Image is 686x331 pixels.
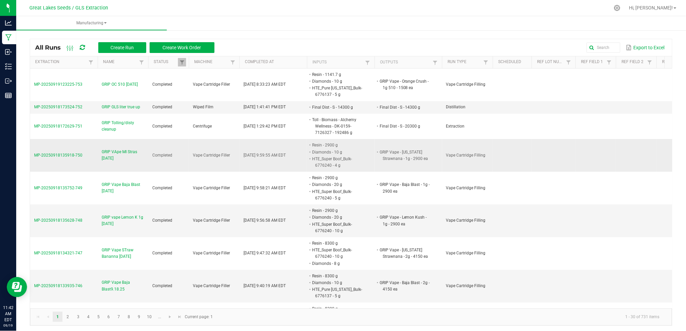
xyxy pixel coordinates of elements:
[311,240,364,247] li: Resin - 8300 g
[193,105,213,109] span: Wiped Film
[152,82,172,87] span: Completed
[7,277,27,297] iframe: Resource center
[587,43,620,53] input: Search
[178,58,186,66] a: Filter
[5,92,12,99] inline-svg: Reports
[625,42,666,53] button: Export to Excel
[114,312,124,322] a: Page 7
[375,56,442,68] th: Outputs
[103,59,137,65] a: NameSortable
[102,279,144,292] span: GRIP Vape Baja Blast9.18.25
[565,58,573,66] a: Filter
[102,120,144,133] span: GRIP Tolling/disty cleanup
[379,78,432,91] li: GRIP Vape - Orange Crush - 1g 510 - 1508 ea
[446,105,466,109] span: Distillation
[311,174,364,181] li: Resin - 2900 g
[379,149,432,162] li: GRIP Vape - [US_STATE] Strawnana - 1g - 2900 ea
[3,305,13,323] p: 11:42 AM EDT
[446,186,486,190] span: Vape Cartridge Filling
[244,124,286,129] span: [DATE] 1:29:42 PM EDT
[229,58,237,66] a: Filter
[16,20,167,26] span: Manufacturing
[244,218,286,223] span: [DATE] 9:56:58 AM EDT
[379,181,432,194] li: GRIP Vape - Baja Blast - 1g - 2900 ea
[154,59,178,65] a: StatusSortable
[364,58,372,67] a: Filter
[662,59,686,65] a: Ref Field 3Sortable
[311,104,364,111] li: Final Dist - S - 14300 g
[102,182,144,194] span: GRIP Vape Baja Blast [DATE]
[152,218,172,223] span: Completed
[35,59,86,65] a: ExtractionSortable
[110,45,134,50] span: Create Run
[311,156,364,169] li: HTE_Super Boof_Bulk-6776240 - 4 g
[446,283,486,288] span: Vape Cartridge Filling
[53,312,62,322] a: Page 1
[30,308,672,326] kendo-pager: Current page: 1
[311,78,364,85] li: Diamonds - 10 g
[311,116,364,136] li: Toll - Biomass - Alchemy Wellness - DK-0159-7126327 - 192486 g
[177,314,183,320] span: Go to the last page
[446,218,486,223] span: Vape Cartridge Filling
[482,58,490,66] a: Filter
[94,312,103,322] a: Page 5
[311,85,364,98] li: HTE_Pure [US_STATE]_Bulk-6776137 - 5 g
[379,123,432,130] li: Final Dist - S - 20300 g
[646,58,654,66] a: Filter
[311,181,364,188] li: Diamonds - 20 g
[431,58,439,67] a: Filter
[379,279,432,293] li: GRIP Vape - Baja Blast - 2g - 4150 ea
[30,5,108,11] span: Great Lakes Seeds / GLS Extraction
[5,34,12,41] inline-svg: Manufacturing
[311,260,364,267] li: Diamonds - 8 g
[152,251,172,255] span: Completed
[175,312,185,322] a: Go to the last page
[311,71,364,78] li: Resin - 1141.7 g
[379,104,432,111] li: Final Dist - S - 14300 g
[34,283,82,288] span: MP-20250918133935-746
[581,59,605,65] a: Ref Field 1Sortable
[311,273,364,279] li: Resin - 8300 g
[379,214,432,227] li: GRIP Vape - Lemon Kush - 1g - 2900 ea
[134,312,144,322] a: Page 9
[34,153,82,158] span: MP-20250918135918-750
[244,251,286,255] span: [DATE] 9:47:32 AM EDT
[629,5,673,10] span: Hi, [PERSON_NAME]!
[34,251,82,255] span: MP-20250918134321-747
[5,78,12,84] inline-svg: Outbound
[34,124,82,129] span: MP-20250918172629-751
[446,251,486,255] span: Vape Cartridge Filling
[217,311,665,323] kendo-pager-info: 1 - 30 of 731 items
[102,81,138,88] span: GRIP OC 510 [DATE]
[155,312,164,322] a: Page 11
[311,286,364,299] li: HTE_Pure [US_STATE]_Bulk-6776137 - 5 g
[446,153,486,158] span: Vape Cartridge Filling
[448,59,482,65] a: Run TypeSortable
[311,188,364,201] li: HTE_Super Boof_Bulk-6776240 - 5 g
[193,124,212,129] span: Centrifuge
[165,312,175,322] a: Go to the next page
[379,247,432,260] li: GRIP Vape - [US_STATE] Strawnana - 2g - 4150 ea
[63,312,73,322] a: Page 2
[102,247,144,260] span: GRIP Vape STraw Bananna [DATE]
[193,186,230,190] span: Vape Cartridge Filler
[193,153,230,158] span: Vape Cartridge Filler
[446,124,465,129] span: Extraction
[311,214,364,221] li: Diamonds - 20 g
[193,218,230,223] span: Vape Cartridge Filler
[152,153,172,158] span: Completed
[311,247,364,260] li: HTE_Super Boof_Bulk-6776240 - 10 g
[446,82,486,87] span: Vape Cartridge Filling
[137,58,146,66] a: Filter
[35,42,220,53] div: All Runs
[621,59,645,65] a: Ref Field 2Sortable
[245,59,304,65] a: Completed AtSortable
[311,142,364,148] li: Resin - 2900 g
[537,59,564,65] a: Ref Lot NumberSortable
[152,105,172,109] span: Completed
[87,58,95,66] a: Filter
[605,58,613,66] a: Filter
[152,124,172,129] span: Completed
[311,305,364,312] li: Resin - 8300 g
[311,279,364,286] li: Diamonds - 10 g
